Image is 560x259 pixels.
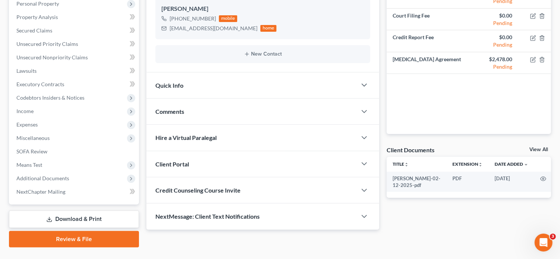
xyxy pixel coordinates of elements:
a: Download & Print [9,210,139,228]
div: Pending [475,63,512,71]
div: $2,478.00 [475,56,512,63]
span: NextMessage: Client Text Notifications [155,213,260,220]
div: home [260,25,277,32]
span: Executory Contracts [16,81,64,87]
div: Pending [475,19,512,27]
span: Personal Property [16,0,59,7]
a: Property Analysis [10,10,139,24]
td: [PERSON_NAME]-02-12-2025-pdf [387,172,446,192]
span: Means Test [16,162,42,168]
div: [EMAIL_ADDRESS][DOMAIN_NAME] [170,25,257,32]
span: Lawsuits [16,68,37,74]
a: SOFA Review [10,145,139,158]
i: unfold_more [478,162,483,167]
iframe: Intercom live chat [535,234,553,252]
a: Unsecured Nonpriority Claims [10,51,139,64]
span: Unsecured Nonpriority Claims [16,54,88,60]
span: Expenses [16,121,38,128]
span: Quick Info [155,82,183,89]
a: Executory Contracts [10,78,139,91]
div: Pending [475,41,512,49]
span: Comments [155,108,184,115]
td: PDF [446,172,489,192]
a: Review & File [9,231,139,247]
div: [PHONE_NUMBER] [170,15,216,22]
span: Secured Claims [16,27,52,34]
td: [MEDICAL_DATA] Agreement [387,52,469,74]
div: $0.00 [475,34,512,41]
span: SOFA Review [16,148,47,155]
div: mobile [219,15,238,22]
span: 3 [550,234,556,240]
button: New Contact [161,51,365,57]
span: Miscellaneous [16,135,50,141]
a: NextChapter Mailing [10,185,139,199]
div: $0.00 [475,12,512,19]
span: Codebtors Insiders & Notices [16,94,84,101]
a: Secured Claims [10,24,139,37]
span: Property Analysis [16,14,58,20]
i: expand_more [524,162,528,167]
div: [PERSON_NAME] [161,4,365,13]
td: [DATE] [489,172,534,192]
a: Unsecured Priority Claims [10,37,139,51]
span: Income [16,108,34,114]
td: Court Filing Fee [387,9,469,30]
a: Date Added expand_more [495,161,528,167]
td: Credit Report Fee [387,30,469,52]
span: NextChapter Mailing [16,188,65,195]
span: Additional Documents [16,175,69,181]
span: Credit Counseling Course Invite [155,187,241,194]
a: View All [529,147,548,152]
a: Lawsuits [10,64,139,78]
span: Hire a Virtual Paralegal [155,134,217,141]
a: Titleunfold_more [393,161,409,167]
a: Extensionunfold_more [452,161,483,167]
span: Client Portal [155,160,189,168]
i: unfold_more [404,162,409,167]
span: Unsecured Priority Claims [16,41,78,47]
div: Client Documents [387,146,434,154]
